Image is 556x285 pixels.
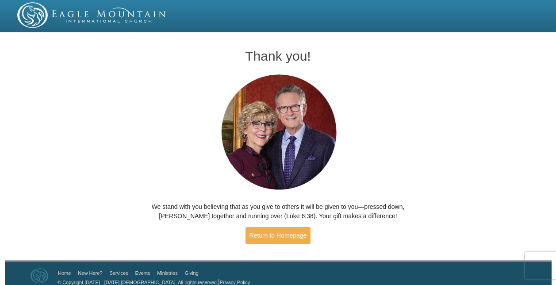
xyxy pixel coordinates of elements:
[58,280,218,285] a: © Copyright [DATE] - [DATE] [DEMOGRAPHIC_DATA]. All rights reserved.
[144,202,413,221] p: We stand with you believing that as you give to others it will be given to you—pressed down, [PER...
[109,270,128,276] a: Services
[31,268,48,283] img: Eagle Mountain International Church
[78,270,102,276] a: New Here?
[144,49,413,63] h1: Thank you!
[58,270,71,276] a: Home
[220,280,250,285] a: Privacy Policy
[17,2,167,28] img: EMIC
[245,227,311,244] a: Return to Homepage
[213,72,343,193] img: Pastors George and Terri Pearsons
[157,270,177,276] a: Ministries
[135,270,150,276] a: Events
[185,270,199,276] a: Giving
